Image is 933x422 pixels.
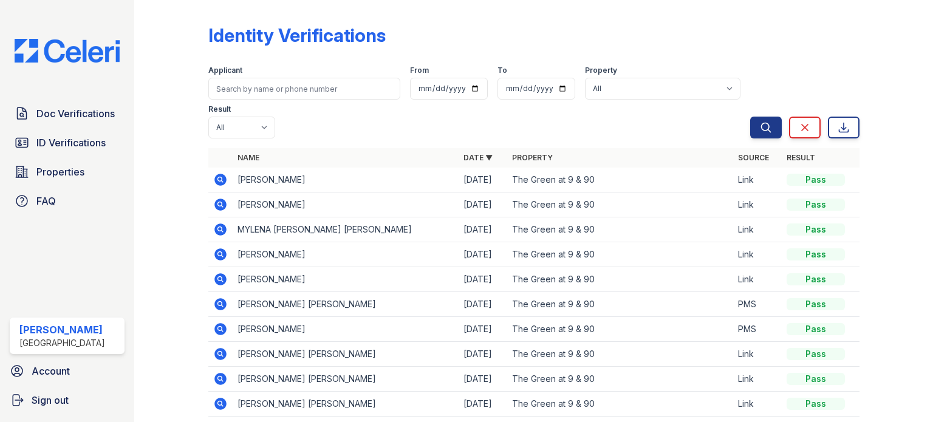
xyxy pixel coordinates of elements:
a: FAQ [10,189,125,213]
td: The Green at 9 & 90 [507,242,733,267]
td: [PERSON_NAME] [PERSON_NAME] [233,367,459,392]
td: PMS [733,317,782,342]
td: The Green at 9 & 90 [507,267,733,292]
a: Date ▼ [463,153,493,162]
td: [PERSON_NAME] [PERSON_NAME] [233,292,459,317]
td: The Green at 9 & 90 [507,317,733,342]
span: Doc Verifications [36,106,115,121]
input: Search by name or phone number [208,78,400,100]
div: Pass [787,273,845,285]
span: Account [32,364,70,378]
label: Applicant [208,66,242,75]
td: [PERSON_NAME] [233,168,459,192]
td: Link [733,217,782,242]
a: Property [512,153,553,162]
td: Link [733,242,782,267]
td: [PERSON_NAME] [PERSON_NAME] [233,342,459,367]
div: Pass [787,248,845,260]
div: [GEOGRAPHIC_DATA] [19,337,105,349]
td: [PERSON_NAME] [233,242,459,267]
label: From [410,66,429,75]
div: [PERSON_NAME] [19,322,105,337]
td: The Green at 9 & 90 [507,392,733,417]
span: ID Verifications [36,135,106,150]
a: Doc Verifications [10,101,125,126]
td: [DATE] [459,242,507,267]
td: [PERSON_NAME] [233,317,459,342]
td: [PERSON_NAME] [233,192,459,217]
td: Link [733,392,782,417]
td: Link [733,267,782,292]
td: [DATE] [459,192,507,217]
td: The Green at 9 & 90 [507,192,733,217]
a: ID Verifications [10,131,125,155]
label: To [497,66,507,75]
td: MYLENA [PERSON_NAME] [PERSON_NAME] [233,217,459,242]
a: Source [738,153,769,162]
td: [DATE] [459,367,507,392]
a: Result [787,153,815,162]
span: Sign out [32,393,69,407]
td: Link [733,367,782,392]
a: Sign out [5,388,129,412]
div: Pass [787,323,845,335]
td: Link [733,192,782,217]
span: Properties [36,165,84,179]
div: Pass [787,398,845,410]
td: The Green at 9 & 90 [507,367,733,392]
div: Pass [787,373,845,385]
span: FAQ [36,194,56,208]
td: [DATE] [459,392,507,417]
div: Pass [787,348,845,360]
td: [DATE] [459,217,507,242]
td: [DATE] [459,342,507,367]
div: Pass [787,298,845,310]
img: CE_Logo_Blue-a8612792a0a2168367f1c8372b55b34899dd931a85d93a1a3d3e32e68fde9ad4.png [5,39,129,63]
div: Pass [787,199,845,211]
td: [DATE] [459,267,507,292]
div: Identity Verifications [208,24,386,46]
td: [PERSON_NAME] [233,267,459,292]
td: The Green at 9 & 90 [507,217,733,242]
td: [DATE] [459,168,507,192]
label: Property [585,66,617,75]
td: [DATE] [459,317,507,342]
div: Pass [787,223,845,236]
div: Pass [787,174,845,186]
td: Link [733,342,782,367]
td: [PERSON_NAME] [PERSON_NAME] [233,392,459,417]
a: Properties [10,160,125,184]
td: The Green at 9 & 90 [507,342,733,367]
a: Account [5,359,129,383]
label: Result [208,104,231,114]
td: The Green at 9 & 90 [507,168,733,192]
td: The Green at 9 & 90 [507,292,733,317]
td: [DATE] [459,292,507,317]
a: Name [238,153,259,162]
td: PMS [733,292,782,317]
td: Link [733,168,782,192]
